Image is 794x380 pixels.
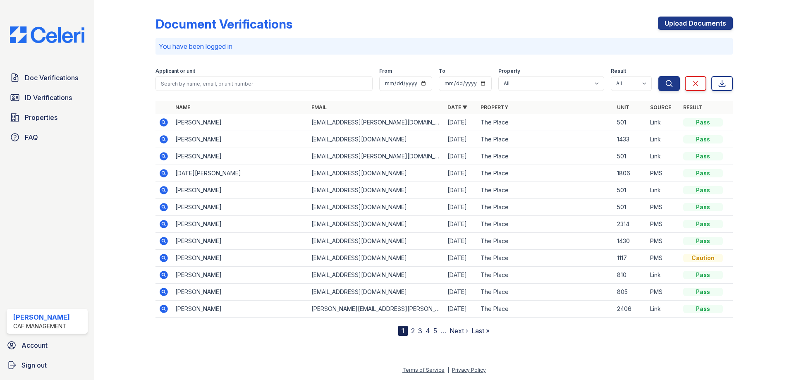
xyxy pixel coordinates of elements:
[611,68,626,74] label: Result
[450,327,468,335] a: Next ›
[683,169,723,177] div: Pass
[498,68,520,74] label: Property
[3,357,91,373] a: Sign out
[172,250,308,267] td: [PERSON_NAME]
[308,216,444,233] td: [EMAIL_ADDRESS][DOMAIN_NAME]
[308,267,444,284] td: [EMAIL_ADDRESS][DOMAIN_NAME]
[444,199,477,216] td: [DATE]
[411,327,415,335] a: 2
[172,114,308,131] td: [PERSON_NAME]
[614,182,647,199] td: 501
[683,271,723,279] div: Pass
[172,216,308,233] td: [PERSON_NAME]
[477,250,613,267] td: The Place
[444,250,477,267] td: [DATE]
[172,131,308,148] td: [PERSON_NAME]
[444,165,477,182] td: [DATE]
[683,118,723,127] div: Pass
[398,326,408,336] div: 1
[647,233,680,250] td: PMS
[418,327,422,335] a: 3
[647,216,680,233] td: PMS
[13,322,70,330] div: CAF Management
[155,68,195,74] label: Applicant or unit
[25,93,72,103] span: ID Verifications
[477,216,613,233] td: The Place
[647,148,680,165] td: Link
[444,216,477,233] td: [DATE]
[477,301,613,318] td: The Place
[308,233,444,250] td: [EMAIL_ADDRESS][DOMAIN_NAME]
[308,284,444,301] td: [EMAIL_ADDRESS][DOMAIN_NAME]
[308,114,444,131] td: [EMAIL_ADDRESS][PERSON_NAME][DOMAIN_NAME]
[683,305,723,313] div: Pass
[683,152,723,160] div: Pass
[647,114,680,131] td: Link
[172,301,308,318] td: [PERSON_NAME]
[172,182,308,199] td: [PERSON_NAME]
[647,284,680,301] td: PMS
[614,199,647,216] td: 501
[308,182,444,199] td: [EMAIL_ADDRESS][DOMAIN_NAME]
[477,182,613,199] td: The Place
[155,76,373,91] input: Search by name, email, or unit number
[683,220,723,228] div: Pass
[444,114,477,131] td: [DATE]
[647,267,680,284] td: Link
[172,233,308,250] td: [PERSON_NAME]
[683,288,723,296] div: Pass
[308,301,444,318] td: [PERSON_NAME][EMAIL_ADDRESS][PERSON_NAME][DOMAIN_NAME]
[22,340,48,350] span: Account
[614,301,647,318] td: 2406
[7,109,88,126] a: Properties
[444,131,477,148] td: [DATE]
[477,148,613,165] td: The Place
[308,165,444,182] td: [EMAIL_ADDRESS][DOMAIN_NAME]
[647,182,680,199] td: Link
[172,199,308,216] td: [PERSON_NAME]
[308,148,444,165] td: [EMAIL_ADDRESS][PERSON_NAME][DOMAIN_NAME]
[172,284,308,301] td: [PERSON_NAME]
[650,104,671,110] a: Source
[477,267,613,284] td: The Place
[444,148,477,165] td: [DATE]
[477,233,613,250] td: The Place
[444,267,477,284] td: [DATE]
[25,112,57,122] span: Properties
[7,129,88,146] a: FAQ
[481,104,508,110] a: Property
[444,233,477,250] td: [DATE]
[477,284,613,301] td: The Place
[308,131,444,148] td: [EMAIL_ADDRESS][DOMAIN_NAME]
[25,73,78,83] span: Doc Verifications
[308,199,444,216] td: [EMAIL_ADDRESS][DOMAIN_NAME]
[477,165,613,182] td: The Place
[471,327,490,335] a: Last »
[647,199,680,216] td: PMS
[3,26,91,43] img: CE_Logo_Blue-a8612792a0a2168367f1c8372b55b34899dd931a85d93a1a3d3e32e68fde9ad4.png
[452,367,486,373] a: Privacy Policy
[614,114,647,131] td: 501
[426,327,430,335] a: 4
[477,131,613,148] td: The Place
[683,186,723,194] div: Pass
[440,326,446,336] span: …
[614,233,647,250] td: 1430
[477,199,613,216] td: The Place
[614,165,647,182] td: 1806
[658,17,733,30] a: Upload Documents
[647,250,680,267] td: PMS
[617,104,629,110] a: Unit
[614,250,647,267] td: 1117
[614,131,647,148] td: 1433
[159,41,729,51] p: You have been logged in
[614,148,647,165] td: 501
[439,68,445,74] label: To
[172,148,308,165] td: [PERSON_NAME]
[647,131,680,148] td: Link
[444,284,477,301] td: [DATE]
[477,114,613,131] td: The Place
[647,301,680,318] td: Link
[402,367,445,373] a: Terms of Service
